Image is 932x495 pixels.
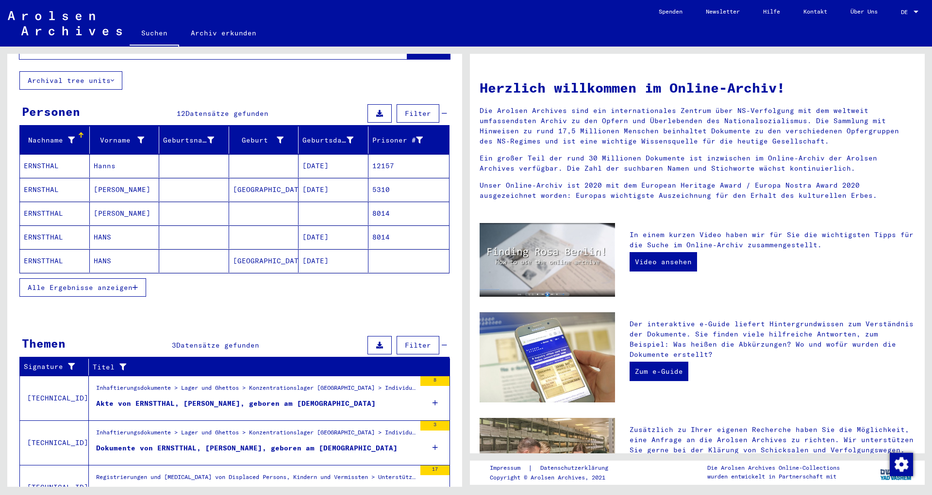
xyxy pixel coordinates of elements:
[20,420,89,465] td: [TECHNICAL_ID]
[372,135,423,145] div: Prisoner #
[368,225,449,249] mat-cell: 8014
[299,225,368,249] mat-cell: [DATE]
[878,460,915,484] img: yv_logo.png
[96,428,416,442] div: Inhaftierungsdokumente > Lager und Ghettos > Konzentrationslager [GEOGRAPHIC_DATA] > Individuelle...
[630,362,688,381] a: Zum e-Guide
[480,180,915,201] p: Unser Online-Archiv ist 2020 mit dem European Heritage Award / Europa Nostra Award 2020 ausgezeic...
[405,109,431,118] span: Filter
[19,71,122,90] button: Archival tree units
[299,249,368,272] mat-cell: [DATE]
[405,341,431,350] span: Filter
[159,127,229,154] mat-header-cell: Geburtsname
[8,11,122,35] img: Arolsen_neg.svg
[233,132,299,148] div: Geburt‏
[185,109,268,118] span: Datensätze gefunden
[24,362,76,372] div: Signature
[93,359,438,375] div: Titel
[630,230,915,250] p: In einem kurzen Video haben wir für Sie die wichtigsten Tipps für die Suche im Online-Archiv zusa...
[397,336,439,354] button: Filter
[20,154,90,177] mat-cell: ERNSTHAL
[368,127,449,154] mat-header-cell: Prisoner #
[22,103,80,120] div: Personen
[90,154,160,177] mat-cell: Hanns
[480,153,915,174] p: Ein großer Teil der rund 30 Millionen Dokumente ist inzwischen im Online-Archiv der Arolsen Archi...
[20,178,90,201] mat-cell: ERNSTHAL
[28,283,133,292] span: Alle Ergebnisse anzeigen
[302,135,353,145] div: Geburtsdatum
[172,341,176,350] span: 3
[229,127,299,154] mat-header-cell: Geburt‏
[229,249,299,272] mat-cell: [GEOGRAPHIC_DATA]
[233,135,284,145] div: Geburt‏
[94,135,145,145] div: Vorname
[397,104,439,123] button: Filter
[490,473,620,482] p: Copyright © Arolsen Archives, 2021
[22,335,66,352] div: Themen
[24,359,88,375] div: Signature
[901,9,912,16] span: DE
[630,252,697,271] a: Video ansehen
[229,178,299,201] mat-cell: [GEOGRAPHIC_DATA]
[707,463,840,472] p: Die Arolsen Archives Online-Collections
[302,132,368,148] div: Geburtsdatum
[20,376,89,420] td: [TECHNICAL_ID]
[96,443,398,453] div: Dokumente von ERNSTTHAL, [PERSON_NAME], geboren am [DEMOGRAPHIC_DATA]
[480,106,915,146] p: Die Arolsen Archives sind ein internationales Zentrum über NS-Verfolgung mit dem weltweit umfasse...
[19,278,146,297] button: Alle Ergebnisse anzeigen
[163,132,229,148] div: Geburtsname
[299,127,368,154] mat-header-cell: Geburtsdatum
[490,463,528,473] a: Impressum
[480,78,915,98] h1: Herzlich willkommen im Online-Archiv!
[20,127,90,154] mat-header-cell: Nachname
[480,312,615,402] img: eguide.jpg
[90,202,160,225] mat-cell: [PERSON_NAME]
[20,202,90,225] mat-cell: ERNSTTHAL
[630,425,915,465] p: Zusätzlich zu Ihrer eigenen Recherche haben Sie die Möglichkeit, eine Anfrage an die Arolsen Arch...
[533,463,620,473] a: Datenschutzerklärung
[90,249,160,272] mat-cell: HANS
[299,178,368,201] mat-cell: [DATE]
[420,421,449,431] div: 3
[368,154,449,177] mat-cell: 12157
[420,465,449,475] div: 17
[372,132,438,148] div: Prisoner #
[177,109,185,118] span: 12
[163,135,214,145] div: Geburtsname
[490,463,620,473] div: |
[20,249,90,272] mat-cell: ERNSTTHAL
[420,376,449,386] div: 8
[368,178,449,201] mat-cell: 5310
[24,135,75,145] div: Nachname
[480,223,615,297] img: video.jpg
[94,132,159,148] div: Vorname
[707,472,840,481] p: wurden entwickelt in Partnerschaft mit
[96,399,376,409] div: Akte von ERNSTTHAL, [PERSON_NAME], geboren am [DEMOGRAPHIC_DATA]
[130,21,179,47] a: Suchen
[176,341,259,350] span: Datensätze gefunden
[20,225,90,249] mat-cell: ERNSTTHAL
[630,319,915,360] p: Der interaktive e-Guide liefert Hintergrundwissen zum Verständnis der Dokumente. Sie finden viele...
[24,132,89,148] div: Nachname
[368,202,449,225] mat-cell: 8014
[890,453,913,476] img: Zustimmung ändern
[93,362,426,372] div: Titel
[90,127,160,154] mat-header-cell: Vorname
[179,21,268,45] a: Archiv erkunden
[96,383,416,397] div: Inhaftierungsdokumente > Lager und Ghettos > Konzentrationslager [GEOGRAPHIC_DATA] > Individuelle...
[299,154,368,177] mat-cell: [DATE]
[90,225,160,249] mat-cell: HANS
[90,178,160,201] mat-cell: [PERSON_NAME]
